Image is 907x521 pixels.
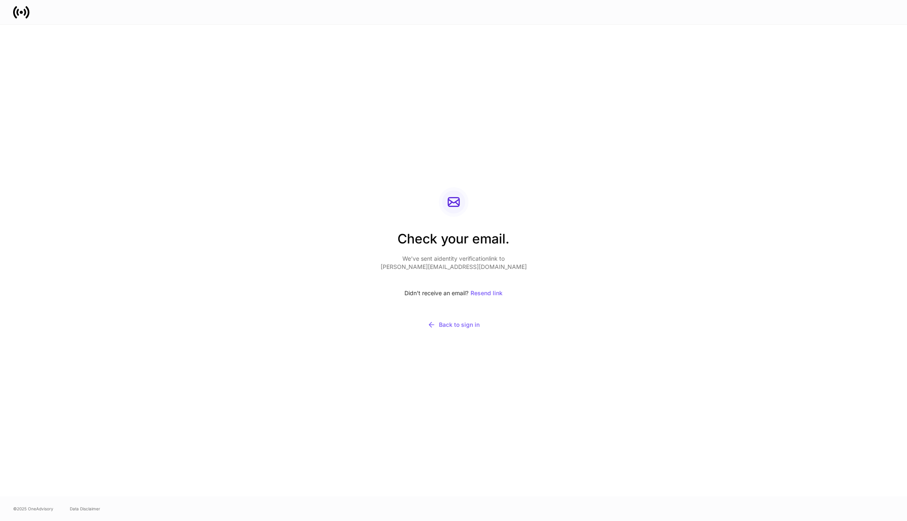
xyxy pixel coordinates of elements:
[381,315,527,334] button: Back to sign in
[381,284,527,302] div: Didn’t receive an email?
[381,230,527,255] h2: Check your email.
[381,255,527,271] p: We’ve sent a identity verification link to [PERSON_NAME][EMAIL_ADDRESS][DOMAIN_NAME]
[427,321,480,329] div: Back to sign in
[471,290,503,296] div: Resend link
[470,284,503,302] button: Resend link
[70,505,100,512] a: Data Disclaimer
[13,505,53,512] span: © 2025 OneAdvisory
